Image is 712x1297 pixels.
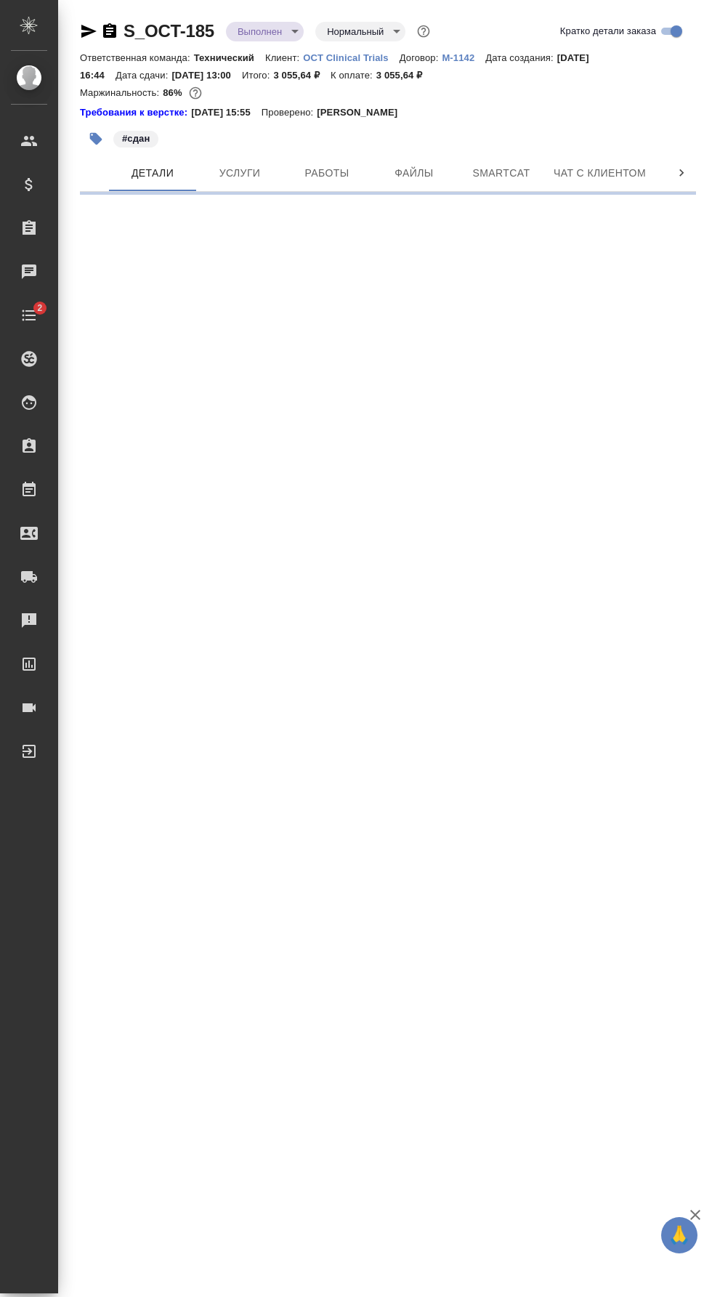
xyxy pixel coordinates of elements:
[265,52,303,63] p: Клиент:
[124,21,214,41] a: S_OCT-185
[171,70,242,81] p: [DATE] 13:00
[661,1217,697,1253] button: 🙏
[262,105,317,120] p: Проверено:
[442,51,485,63] a: M-1142
[101,23,118,40] button: Скопировать ссылку
[80,52,194,63] p: Ответственная команда:
[485,52,557,63] p: Дата создания:
[80,123,112,155] button: Добавить тэг
[667,1220,692,1250] span: 🙏
[273,70,331,81] p: 3 055,64 ₽
[554,164,646,182] span: Чат с клиентом
[122,132,150,146] p: #сдан
[194,52,265,63] p: Технический
[323,25,388,38] button: Нормальный
[80,105,191,120] div: Нажми, чтобы открыть папку с инструкцией
[315,22,405,41] div: Выполнен
[186,84,205,102] button: 350.46 RUB;
[442,52,485,63] p: M-1142
[205,164,275,182] span: Услуги
[80,87,163,98] p: Маржинальность:
[112,132,160,144] span: сдан
[4,297,54,334] a: 2
[28,301,51,315] span: 2
[317,105,408,120] p: [PERSON_NAME]
[379,164,449,182] span: Файлы
[80,105,191,120] a: Требования к верстке:
[303,52,400,63] p: OCT Clinical Trials
[242,70,273,81] p: Итого:
[116,70,171,81] p: Дата сдачи:
[331,70,376,81] p: К оплате:
[400,52,442,63] p: Договор:
[303,51,400,63] a: OCT Clinical Trials
[292,164,362,182] span: Работы
[414,22,433,41] button: Доп статусы указывают на важность/срочность заказа
[191,105,262,120] p: [DATE] 15:55
[233,25,286,38] button: Выполнен
[376,70,434,81] p: 3 055,64 ₽
[226,22,304,41] div: Выполнен
[163,87,185,98] p: 86%
[560,24,656,39] span: Кратко детали заказа
[466,164,536,182] span: Smartcat
[80,23,97,40] button: Скопировать ссылку для ЯМессенджера
[118,164,187,182] span: Детали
